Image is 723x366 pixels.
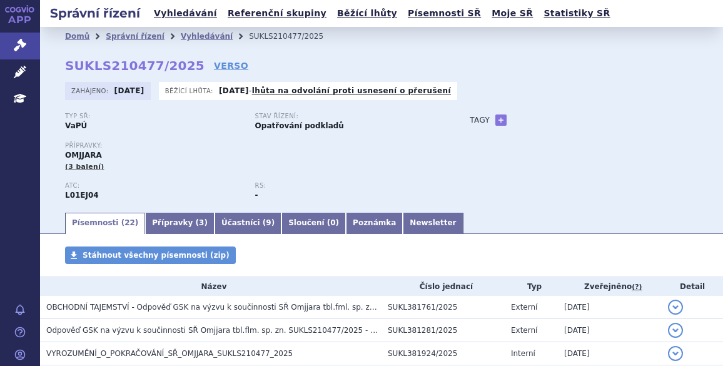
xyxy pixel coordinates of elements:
h2: Správní řízení [40,4,150,22]
th: Zveřejněno [558,277,662,296]
strong: Opatřování podkladů [255,121,344,130]
a: lhůta na odvolání proti usnesení o přerušení [252,86,451,95]
th: Typ [505,277,558,296]
strong: - [255,191,258,200]
span: Odpověď GSK na výzvu k součinnosti SŘ Omjjara tbl.flm. sp. zn. SUKLS210477/2025 - část 1/2 [46,326,400,335]
a: Moje SŘ [488,5,537,22]
span: 22 [124,218,135,227]
a: Písemnosti (22) [65,213,145,234]
a: Písemnosti SŘ [404,5,485,22]
strong: [DATE] [114,86,144,95]
p: Stav řízení: [255,113,433,120]
span: Zahájeno: [71,86,111,96]
strong: VaPÚ [65,121,87,130]
a: Stáhnout všechny písemnosti (zip) [65,247,236,264]
strong: MOMELOTINIB [65,191,99,200]
a: + [495,114,507,126]
td: SUKL381761/2025 [382,296,505,319]
button: detail [668,346,683,361]
a: Běžící lhůty [333,5,401,22]
li: SUKLS210477/2025 [249,27,340,46]
span: Stáhnout všechny písemnosti (zip) [83,251,230,260]
span: 0 [330,218,335,227]
td: SUKL381281/2025 [382,319,505,342]
td: SUKL381924/2025 [382,342,505,365]
a: Referenční skupiny [224,5,330,22]
span: OBCHODNÍ TAJEMSTVÍ - Odpověď GSK na výzvu k součinnosti SŘ Omjjara tbl.fml. sp. zn. SUKLS210477/2... [46,303,582,312]
a: Přípravky (3) [145,213,215,234]
span: Běžící lhůta: [165,86,216,96]
a: Poznámka [346,213,403,234]
th: Číslo jednací [382,277,505,296]
th: Detail [662,277,723,296]
strong: [DATE] [219,86,249,95]
abbr: (?) [632,283,642,292]
span: OMJJARA [65,151,102,160]
p: Typ SŘ: [65,113,243,120]
a: Správní řízení [106,32,164,41]
span: 3 [199,218,204,227]
p: - [219,86,451,96]
button: detail [668,323,683,338]
a: Newsletter [403,213,463,234]
span: VYROZUMĚNÍ_O_POKRAČOVÁNÍ_SŘ_OMJJARA_SUKLS210477_2025 [46,349,293,358]
p: RS: [255,182,433,190]
p: ATC: [65,182,243,190]
span: (3 balení) [65,163,104,171]
p: Přípravky: [65,142,445,150]
th: Název [40,277,382,296]
button: detail [668,300,683,315]
a: Vyhledávání [181,32,233,41]
span: Interní [511,349,535,358]
a: Sloučení (0) [281,213,346,234]
a: Domů [65,32,89,41]
h3: Tagy [470,113,490,128]
span: Externí [511,303,537,312]
td: [DATE] [558,319,662,342]
a: Vyhledávání [150,5,221,22]
strong: SUKLS210477/2025 [65,58,205,73]
a: Statistiky SŘ [540,5,614,22]
td: [DATE] [558,342,662,365]
a: VERSO [214,59,248,72]
a: Účastníci (9) [215,213,281,234]
span: 9 [266,218,271,227]
span: Externí [511,326,537,335]
td: [DATE] [558,296,662,319]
